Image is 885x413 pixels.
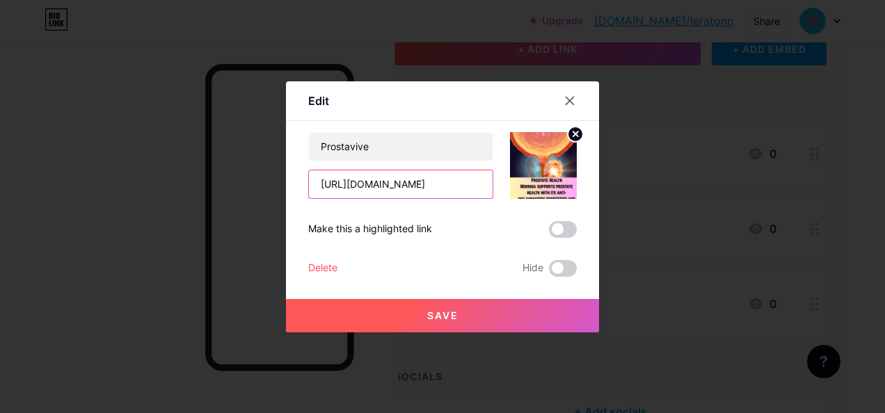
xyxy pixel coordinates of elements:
img: link_thumbnail [510,132,577,199]
div: Delete [308,260,337,277]
input: Title [309,133,493,161]
input: URL [309,170,493,198]
span: Hide [523,260,543,277]
button: Save [286,299,599,332]
div: Edit [308,92,329,109]
div: Make this a highlighted link [308,221,432,238]
span: Save [427,309,459,321]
